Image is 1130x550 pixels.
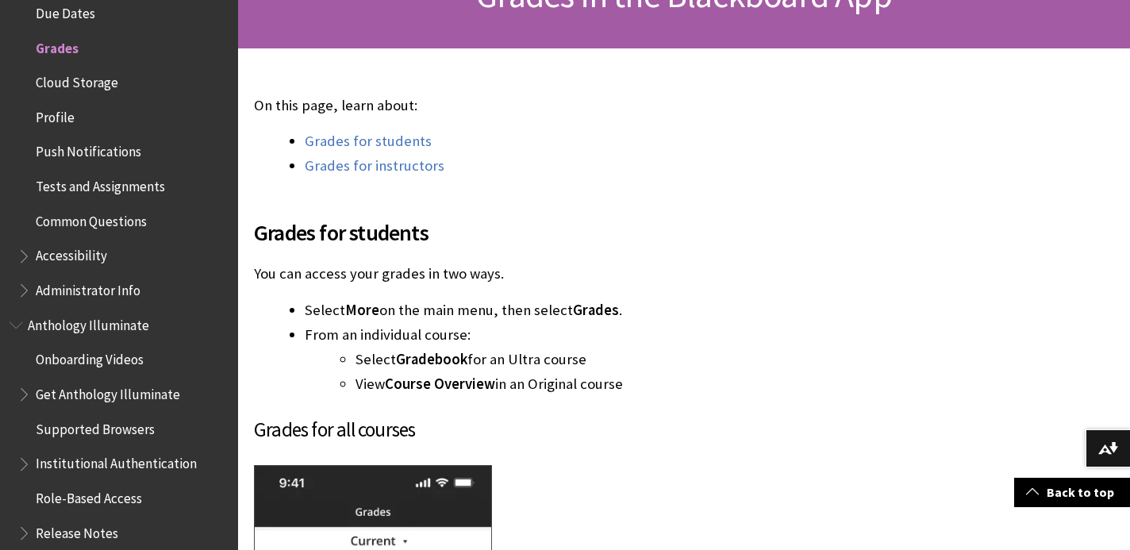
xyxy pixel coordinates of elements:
span: Grades for students [254,216,879,249]
span: Grades [573,301,619,319]
span: Common Questions [36,208,147,229]
span: Gradebook [396,350,467,368]
h3: Grades for all courses [254,415,879,445]
span: Grades [36,35,79,56]
li: Select for an Ultra course [356,348,879,371]
span: Onboarding Videos [36,347,144,368]
span: Release Notes [36,520,118,541]
span: Anthology Illuminate [28,312,149,333]
span: Course Overview [385,375,495,393]
a: Grades for students [305,132,432,151]
a: Back to top [1014,478,1130,507]
span: Role-Based Access [36,485,142,506]
span: Profile [36,104,75,125]
span: Get Anthology Illuminate [36,381,180,402]
span: Administrator Info [36,277,140,298]
span: Push Notifications [36,139,141,160]
span: Cloud Storage [36,69,118,90]
a: Grades for instructors [305,156,444,175]
li: Select on the main menu, then select . [305,299,879,321]
span: Institutional Authentication [36,451,197,472]
span: Supported Browsers [36,416,155,437]
span: More [345,301,379,319]
li: View in an Original course [356,373,879,395]
p: On this page, learn about: [254,95,879,116]
span: Tests and Assignments [36,173,165,194]
p: You can access your grades in two ways. [254,263,879,284]
li: From an individual course: [305,324,879,395]
span: Accessibility [36,243,107,264]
